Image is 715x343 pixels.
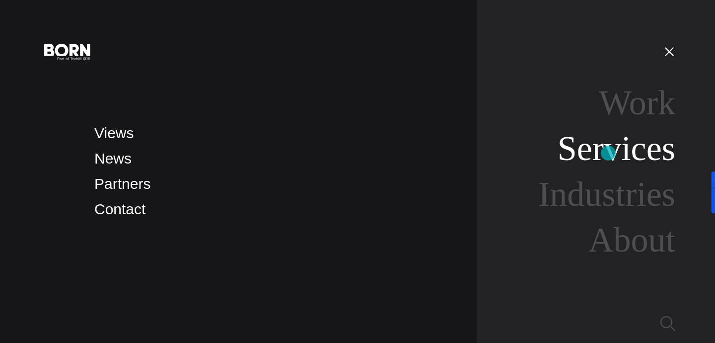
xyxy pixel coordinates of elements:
a: Contact [94,201,145,217]
img: Search [660,316,675,331]
a: Partners [94,175,150,192]
a: About [588,221,675,259]
button: Open [657,41,681,62]
a: Services [558,129,675,168]
a: News [94,150,132,167]
a: Views [94,125,134,141]
a: Work [599,84,675,122]
a: Industries [538,175,675,213]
